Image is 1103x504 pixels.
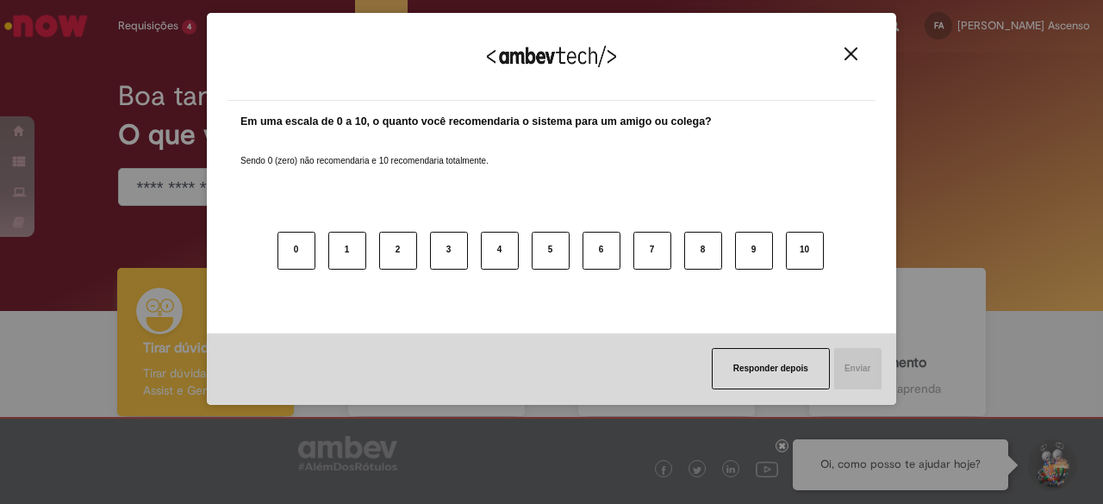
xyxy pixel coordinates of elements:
[532,232,570,270] button: 5
[328,232,366,270] button: 1
[735,232,773,270] button: 9
[786,232,824,270] button: 10
[240,114,712,130] label: Em uma escala de 0 a 10, o quanto você recomendaria o sistema para um amigo ou colega?
[684,232,722,270] button: 8
[633,232,671,270] button: 7
[240,134,489,167] label: Sendo 0 (zero) não recomendaria e 10 recomendaria totalmente.
[712,348,830,389] button: Responder depois
[487,46,616,67] img: Logo Ambevtech
[839,47,863,61] button: Close
[277,232,315,270] button: 0
[379,232,417,270] button: 2
[430,232,468,270] button: 3
[844,47,857,60] img: Close
[583,232,620,270] button: 6
[481,232,519,270] button: 4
